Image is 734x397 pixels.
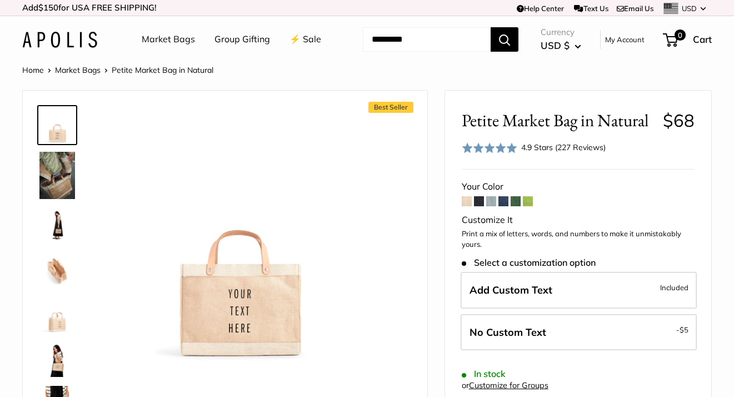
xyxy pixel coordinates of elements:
span: Included [660,281,688,294]
div: or [462,378,548,393]
img: Petite Market Bag in Natural [112,107,366,361]
span: Cart [693,33,712,45]
input: Search... [363,27,491,52]
a: Petite Market Bag in Natural [37,105,77,145]
span: $5 [680,325,688,334]
span: Best Seller [368,102,413,113]
a: Petite Market Bag in Natural [37,206,77,246]
a: Petite Market Bag in Natural [37,339,77,379]
button: Search [491,27,518,52]
div: Your Color [462,178,695,195]
a: Help Center [517,4,564,13]
label: Leave Blank [461,314,697,351]
a: Group Gifting [214,31,270,48]
span: Petite Market Bag in Natural [112,65,213,75]
a: Text Us [574,4,608,13]
img: Petite Market Bag in Natural [39,341,75,377]
a: Market Bags [55,65,101,75]
span: USD $ [541,39,570,51]
span: Currency [541,24,581,40]
a: description_Spacious inner area with room for everything. [37,250,77,290]
img: Petite Market Bag in Natural [39,107,75,143]
a: ⚡️ Sale [289,31,321,48]
a: 0 Cart [664,31,712,48]
span: In stock [462,369,506,379]
span: $68 [663,110,695,131]
span: USD [682,4,697,13]
div: 4.9 Stars (227 Reviews) [521,141,606,153]
span: Add Custom Text [470,284,552,296]
a: My Account [605,33,645,46]
a: Petite Market Bag in Natural [37,295,77,335]
span: - [676,323,688,336]
span: Select a customization option [462,257,596,268]
label: Add Custom Text [461,272,697,309]
p: Print a mix of letters, words, and numbers to make it unmistakably yours. [462,229,695,250]
img: Petite Market Bag in Natural [39,152,75,199]
span: $150 [38,2,58,13]
div: Customize It [462,212,695,229]
a: Email Us [617,4,653,13]
div: 4.9 Stars (227 Reviews) [462,140,606,156]
span: No Custom Text [470,326,546,339]
img: Petite Market Bag in Natural [39,208,75,244]
a: Home [22,65,44,75]
nav: Breadcrumb [22,63,213,77]
img: Petite Market Bag in Natural [39,297,75,333]
a: Market Bags [142,31,195,48]
img: Apolis [22,32,97,48]
img: description_Spacious inner area with room for everything. [39,252,75,288]
button: USD $ [541,37,581,54]
a: Petite Market Bag in Natural [37,150,77,201]
span: 0 [675,29,686,41]
span: Petite Market Bag in Natural [462,110,655,131]
a: Customize for Groups [469,380,548,390]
